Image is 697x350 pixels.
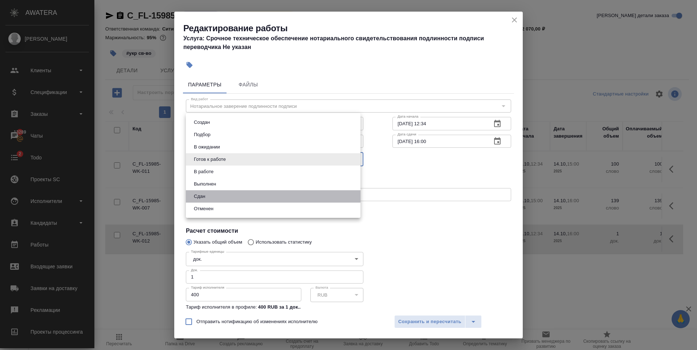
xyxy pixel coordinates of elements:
[192,118,212,126] button: Создан
[192,143,222,151] button: В ожидании
[192,155,228,163] button: Готов к работе
[192,205,216,213] button: Отменен
[192,180,218,188] button: Выполнен
[192,131,213,139] button: Подбор
[192,168,216,176] button: В работе
[192,192,207,200] button: Сдан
